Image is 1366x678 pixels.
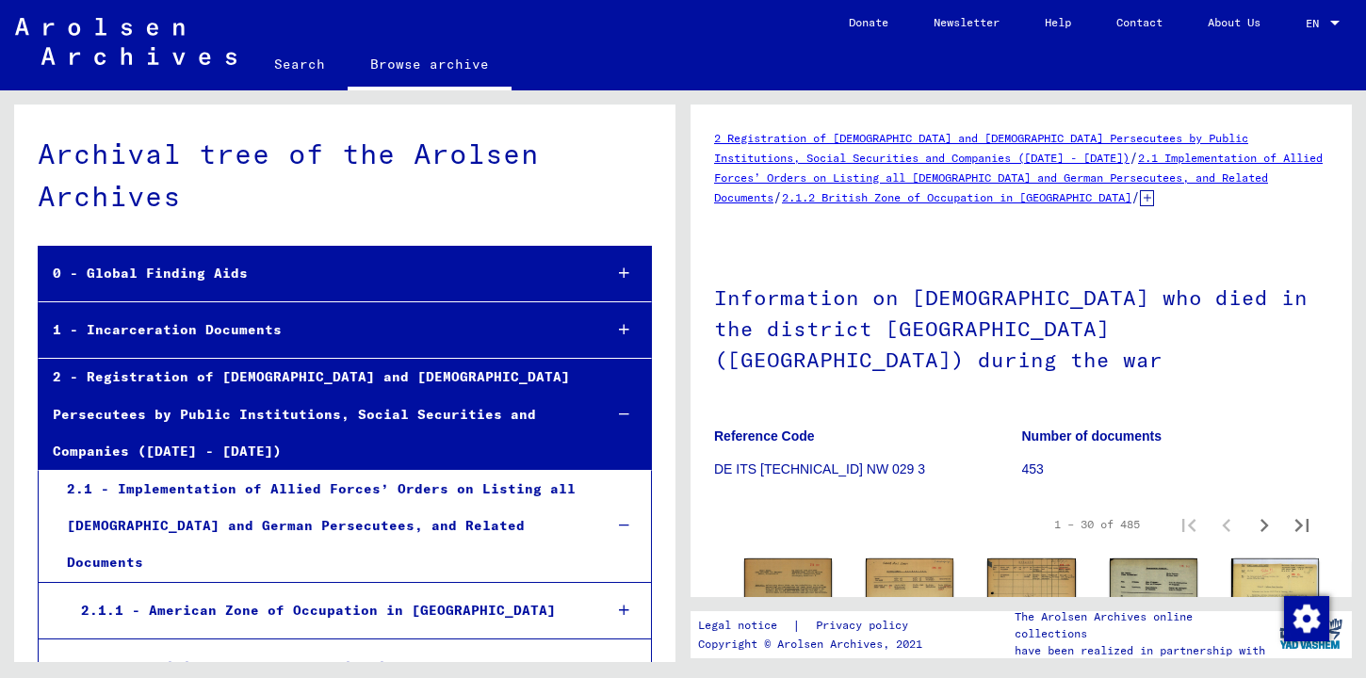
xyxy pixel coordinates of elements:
p: The Arolsen Archives online collections [1015,608,1270,642]
button: Next page [1245,506,1283,543]
img: Change consent [1284,596,1329,641]
a: Search [252,41,348,87]
a: Browse archive [348,41,512,90]
p: have been realized in partnership with [1015,642,1270,659]
b: Number of documents [1022,428,1163,444]
div: 1 - Incarceration Documents [39,312,587,348]
div: Archival tree of the Arolsen Archives [38,133,652,218]
div: 2 - Registration of [DEMOGRAPHIC_DATA] and [DEMOGRAPHIC_DATA] Persecutees by Public Institutions,... [39,359,587,470]
a: Legal notice [698,616,792,636]
div: 2.1 - Implementation of Allied Forces’ Orders on Listing all [DEMOGRAPHIC_DATA] and German Persec... [53,471,587,582]
button: Last page [1283,506,1321,543]
div: | [698,616,931,636]
img: yv_logo.png [1276,610,1346,657]
span: EN [1306,17,1326,30]
span: / [1131,188,1140,205]
a: 2.1 Implementation of Allied Forces’ Orders on Listing all [DEMOGRAPHIC_DATA] and German Persecut... [714,151,1323,204]
div: 0 - Global Finding Aids [39,255,587,292]
span: / [1130,149,1138,166]
span: / [773,188,782,205]
div: 2.1.1 - American Zone of Occupation in [GEOGRAPHIC_DATA] [67,592,587,629]
button: First page [1170,506,1208,543]
a: 2.1.2 British Zone of Occupation in [GEOGRAPHIC_DATA] [782,190,1131,204]
img: 001.jpg [987,558,1075,665]
a: 2 Registration of [DEMOGRAPHIC_DATA] and [DEMOGRAPHIC_DATA] Persecutees by Public Institutions, S... [714,131,1248,165]
p: 453 [1022,460,1329,479]
div: 1 – 30 of 485 [1054,516,1140,533]
img: Arolsen_neg.svg [15,18,236,65]
button: Previous page [1208,506,1245,543]
b: Reference Code [714,428,815,444]
p: DE ITS [TECHNICAL_ID] NW 029 3 [714,460,1021,479]
p: Copyright © Arolsen Archives, 2021 [698,636,931,653]
h1: Information on [DEMOGRAPHIC_DATA] who died in the district [GEOGRAPHIC_DATA] ([GEOGRAPHIC_DATA]) ... [714,254,1328,399]
a: Privacy policy [801,616,931,636]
